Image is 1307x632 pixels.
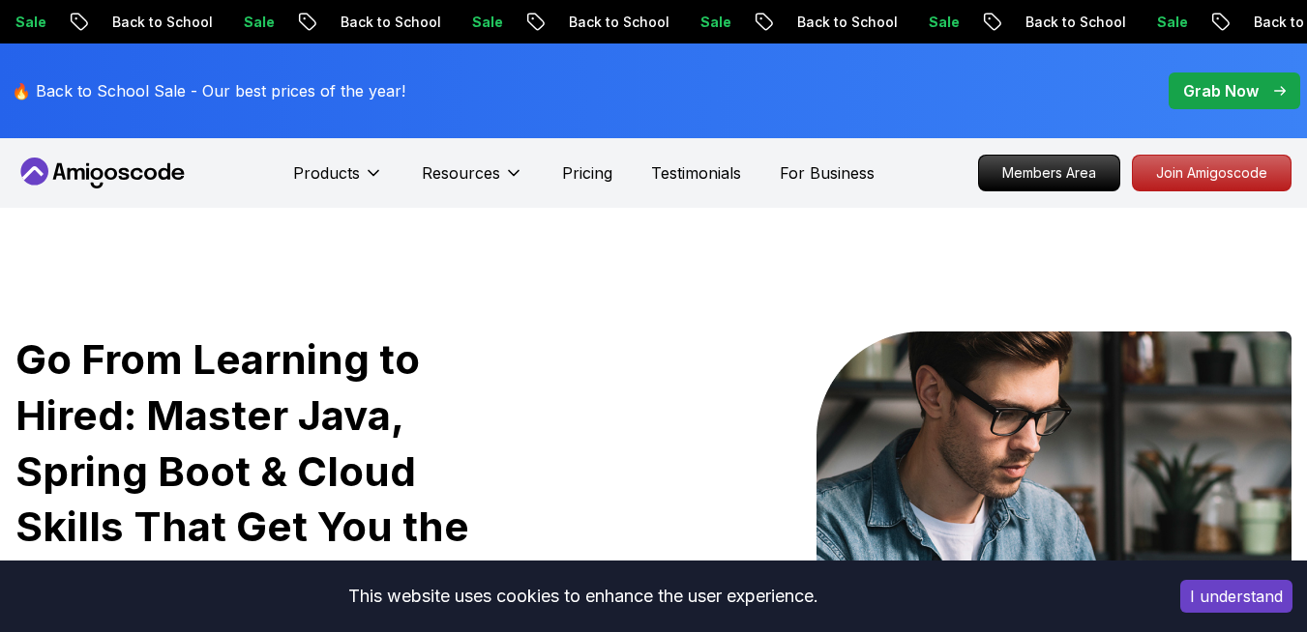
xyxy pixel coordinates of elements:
[422,161,523,200] button: Resources
[293,161,360,185] p: Products
[651,161,741,185] a: Testimonials
[1183,79,1259,102] p: Grab Now
[562,161,612,185] a: Pricing
[1180,580,1292,613] button: Accept cookies
[1141,13,1203,32] p: Sale
[456,13,518,32] p: Sale
[96,13,227,32] p: Back to School
[227,13,289,32] p: Sale
[15,575,1151,618] div: This website uses cookies to enhance the user experience.
[684,13,746,32] p: Sale
[15,558,90,607] span: Job
[780,161,875,185] a: For Business
[912,13,974,32] p: Sale
[978,155,1120,191] a: Members Area
[1133,156,1291,190] p: Join Amigoscode
[293,161,383,200] button: Products
[781,13,912,32] p: Back to School
[12,79,405,102] p: 🔥 Back to School Sale - Our best prices of the year!
[324,13,456,32] p: Back to School
[422,161,500,185] p: Resources
[1132,155,1292,191] a: Join Amigoscode
[1009,13,1141,32] p: Back to School
[979,156,1119,190] p: Members Area
[552,13,684,32] p: Back to School
[15,331,529,611] h1: Go From Learning to Hired: Master Java, Spring Boot & Cloud Skills That Get You the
